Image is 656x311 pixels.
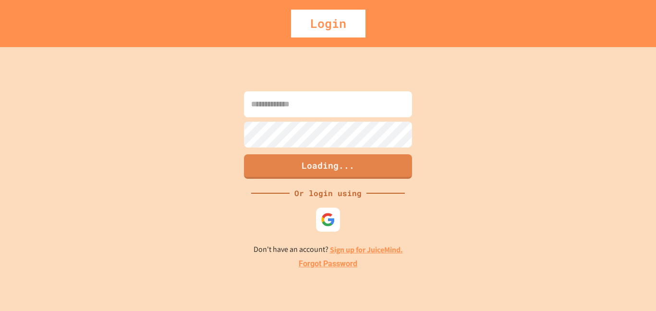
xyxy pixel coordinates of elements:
img: google-icon.svg [321,212,335,227]
a: Forgot Password [299,258,357,270]
p: Don't have an account? [254,244,403,256]
div: Or login using [290,187,366,199]
div: Login [291,10,365,37]
button: Loading... [244,154,412,179]
a: Sign up for JuiceMind. [330,245,403,255]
